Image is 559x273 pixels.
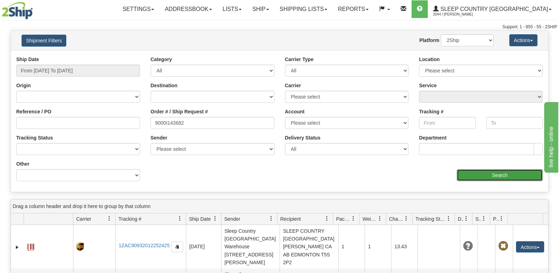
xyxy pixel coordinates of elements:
[496,213,508,225] a: Pickup Status filter column settings
[16,160,29,167] label: Other
[285,82,301,89] label: Carrier
[543,100,558,172] iframe: chat widget
[76,242,84,251] img: 8 - UPS
[22,35,66,47] button: Shipment Filters
[321,213,333,225] a: Recipient filter column settings
[419,134,446,141] label: Department
[119,243,170,248] a: 1ZAC90932012252425
[475,215,481,222] span: Shipment Issues
[285,56,314,63] label: Carrier Type
[419,37,439,44] label: Platform
[443,213,455,225] a: Tracking Status filter column settings
[16,134,53,141] label: Tracking Status
[428,0,557,18] a: Sleep Country [GEOGRAPHIC_DATA] 2044 / [PERSON_NAME]
[415,215,446,222] span: Tracking Status
[209,213,221,225] a: Ship Date filter column settings
[419,56,439,63] label: Location
[458,215,464,222] span: Delivery Status
[14,244,21,251] a: Expand
[347,213,359,225] a: Packages filter column settings
[117,0,159,18] a: Settings
[433,11,486,18] span: 2044 / [PERSON_NAME]
[16,82,31,89] label: Origin
[159,0,217,18] a: Addressbook
[247,0,274,18] a: Ship
[363,215,377,222] span: Weight
[439,6,548,12] span: Sleep Country [GEOGRAPHIC_DATA]
[189,215,211,222] span: Ship Date
[2,24,557,30] div: Support: 1 - 855 - 55 - 2SHIP
[5,4,65,13] div: live help - online
[265,213,277,225] a: Sender filter column settings
[76,215,91,222] span: Carrier
[171,242,183,252] button: Copy to clipboard
[186,225,221,268] td: [DATE]
[493,215,499,222] span: Pickup Status
[285,134,321,141] label: Delivery Status
[151,56,172,63] label: Category
[389,215,404,222] span: Charge
[11,200,548,213] div: grid grouping header
[217,0,247,18] a: Lists
[333,0,374,18] a: Reports
[419,117,475,129] input: From
[151,134,167,141] label: Sender
[27,241,34,252] a: Label
[516,241,544,253] button: Actions
[419,108,443,115] label: Tracking #
[2,2,33,19] img: logo2044.jpg
[338,225,365,268] td: 1
[509,34,537,46] button: Actions
[285,108,305,115] label: Account
[103,213,115,225] a: Carrier filter column settings
[457,169,543,181] input: Search
[274,0,333,18] a: Shipping lists
[151,82,177,89] label: Destination
[419,82,437,89] label: Service
[119,215,141,222] span: Tracking #
[486,117,543,129] input: To
[478,213,490,225] a: Shipment Issues filter column settings
[221,225,280,268] td: Sleep Country [GEOGRAPHIC_DATA] Warehouse [STREET_ADDRESS][PERSON_NAME]
[374,213,386,225] a: Weight filter column settings
[365,225,391,268] td: 1
[16,108,51,115] label: Reference / PO
[498,241,508,251] span: Pickup Not Assigned
[336,215,351,222] span: Packages
[400,213,412,225] a: Charge filter column settings
[280,225,338,268] td: SLEEP COUNTRY [GEOGRAPHIC_DATA] [PERSON_NAME] CA AB EDMONTON T5S 2P2
[460,213,472,225] a: Delivery Status filter column settings
[280,215,301,222] span: Recipient
[16,56,39,63] label: Ship Date
[151,108,208,115] label: Order # / Ship Request #
[463,241,473,251] span: Unknown
[391,225,418,268] td: 13.43
[224,215,240,222] span: Sender
[174,213,186,225] a: Tracking # filter column settings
